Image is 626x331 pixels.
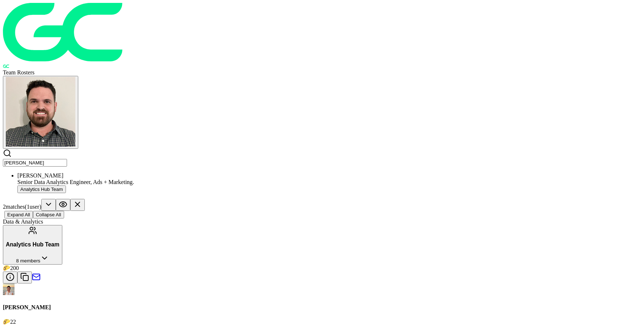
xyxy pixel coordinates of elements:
[3,225,62,265] button: Analytics Hub Team8 members
[16,258,41,263] span: 8 members
[41,199,56,211] button: Scroll to next match
[3,304,623,311] h4: [PERSON_NAME]
[17,185,66,193] button: Analytics Hub Team
[6,241,59,248] h3: Analytics Hub Team
[32,276,41,282] a: Send email
[56,199,70,211] button: Hide teams without matches
[17,179,623,185] div: Senior Data Analytics Engineer, Ads + Marketing.
[3,204,41,210] span: 2 match es ( 1 user )
[3,218,43,225] span: Data & Analytics
[3,265,10,271] span: taco
[3,159,67,167] input: Search by name, team, specialty, or title...
[10,319,16,325] span: 22
[10,265,19,271] span: 200
[33,211,64,218] button: Collapse All
[4,211,33,218] button: Expand All
[3,319,10,325] span: taco
[17,172,623,179] div: [PERSON_NAME]
[70,199,85,211] button: Clear search
[3,271,17,283] button: Open Analytics Hub Team info panel
[3,69,34,75] span: Team Rosters
[17,271,32,283] button: Copy email addresses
